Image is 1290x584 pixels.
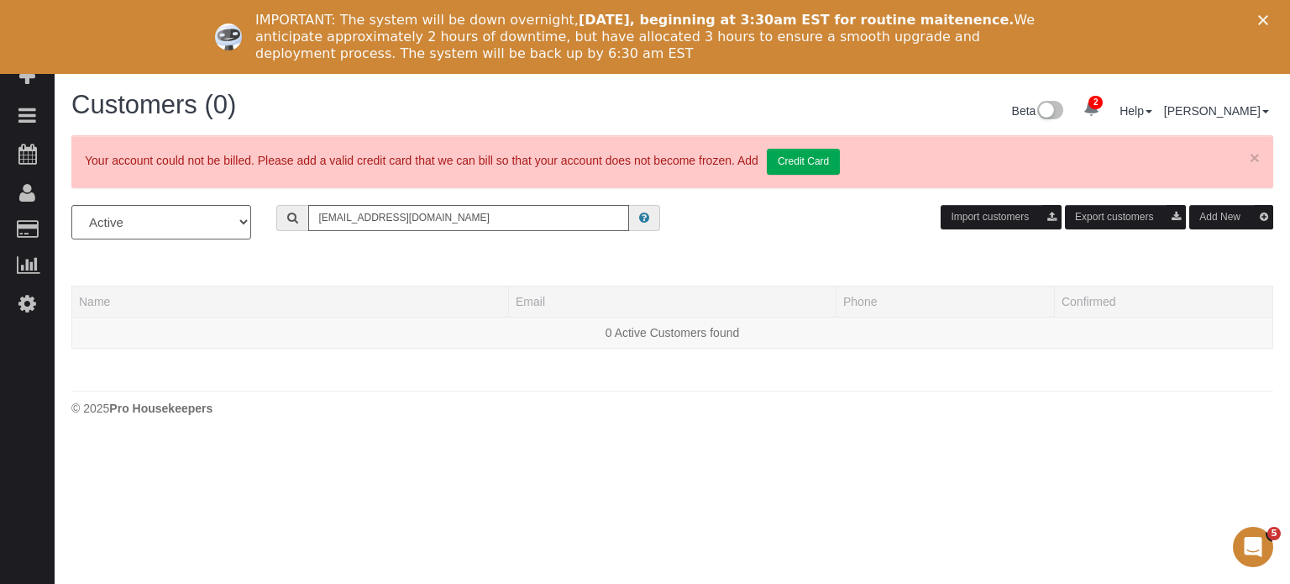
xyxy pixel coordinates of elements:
[85,154,840,167] span: Your account could not be billed. Please add a valid credit card that we can bill so that your ac...
[72,317,1273,348] td: 0 Active Customers found
[767,149,840,175] a: Credit Card
[1258,15,1275,25] div: Close
[215,24,242,50] img: Profile image for Ellie
[71,400,1273,417] div: © 2025
[941,205,1062,229] button: Import customers
[1164,104,1269,118] a: [PERSON_NAME]
[1036,101,1063,123] img: New interface
[1054,286,1272,317] th: Confirmed
[1012,104,1064,118] a: Beta
[1267,527,1281,540] span: 5
[579,12,1014,28] b: [DATE], beginning at 3:30am EST for routine maitenence.
[1233,527,1273,567] iframe: Intercom live chat
[1088,96,1103,109] span: 2
[1075,91,1108,128] a: 2
[508,286,836,317] th: Email
[109,402,212,415] strong: Pro Housekeepers
[71,90,236,119] span: Customers (0)
[72,286,509,317] th: Name
[255,12,1048,62] div: IMPORTANT: The system will be down overnight, We anticipate approximately 2 hours of downtime, bu...
[1120,104,1152,118] a: Help
[1250,149,1260,166] a: ×
[308,205,629,231] input: Search customers ...
[836,286,1054,317] th: Phone
[1189,205,1273,229] button: Add New
[1065,205,1186,229] button: Export customers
